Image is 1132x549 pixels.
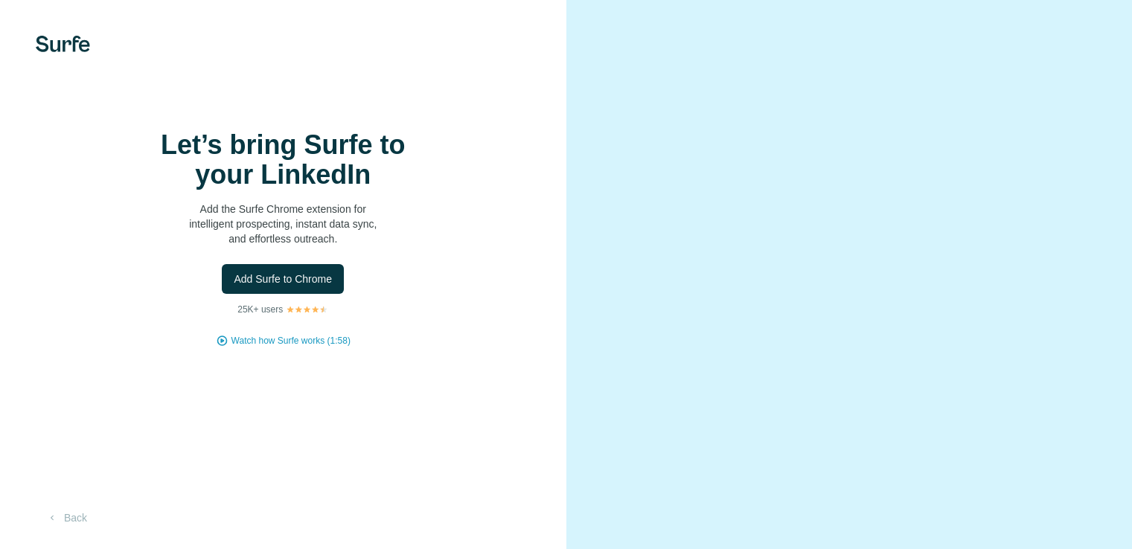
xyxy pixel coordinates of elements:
span: Add Surfe to Chrome [234,272,332,286]
button: Watch how Surfe works (1:58) [231,334,351,347]
p: 25K+ users [237,303,283,316]
button: Back [36,504,97,531]
button: Add Surfe to Chrome [222,264,344,294]
img: Rating Stars [286,305,328,314]
p: Add the Surfe Chrome extension for intelligent prospecting, instant data sync, and effortless out... [134,202,432,246]
img: Surfe's logo [36,36,90,52]
h1: Let’s bring Surfe to your LinkedIn [134,130,432,190]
